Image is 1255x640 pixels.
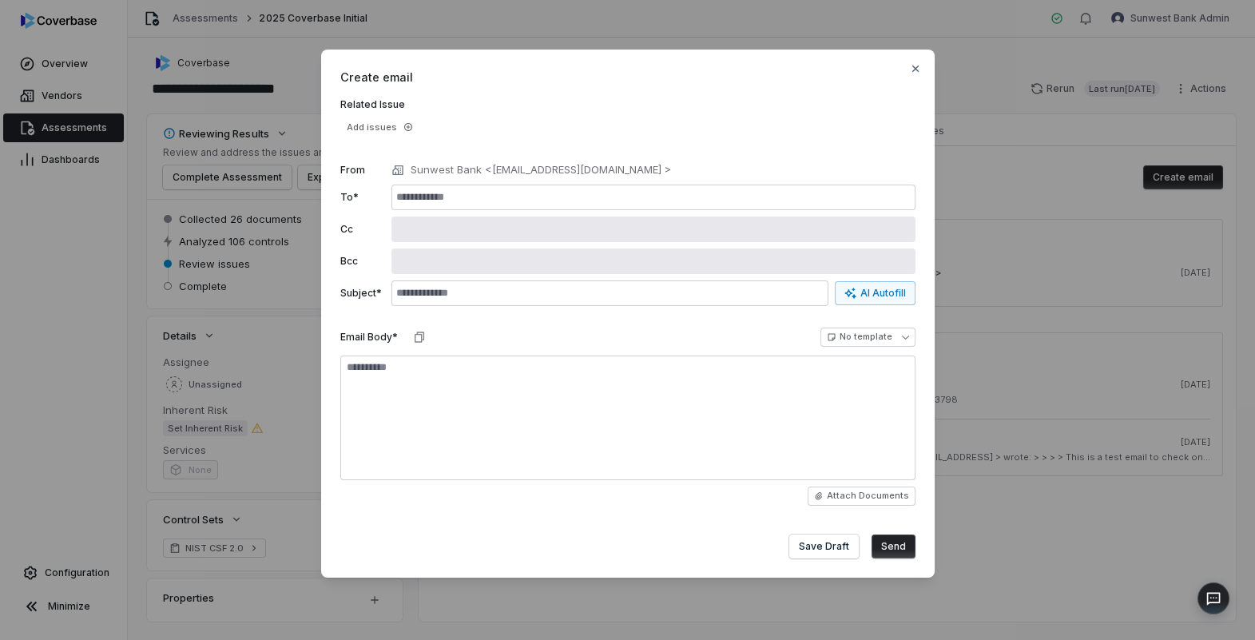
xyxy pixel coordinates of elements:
[789,535,859,559] button: Save Draft
[844,287,906,300] div: AI Autofill
[340,287,385,300] label: Subject*
[808,487,915,506] button: Attach Documents
[340,98,915,111] label: Related Issue
[340,164,385,177] label: From
[340,117,419,137] button: Add issues
[872,535,915,559] button: Send
[340,331,398,344] label: Email Body*
[340,69,915,85] span: Create email
[835,281,915,305] button: AI Autofill
[340,223,385,236] label: Cc
[827,490,909,502] span: Attach Documents
[411,162,671,178] p: Sunwest Bank <[EMAIL_ADDRESS][DOMAIN_NAME] >
[340,255,385,268] label: Bcc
